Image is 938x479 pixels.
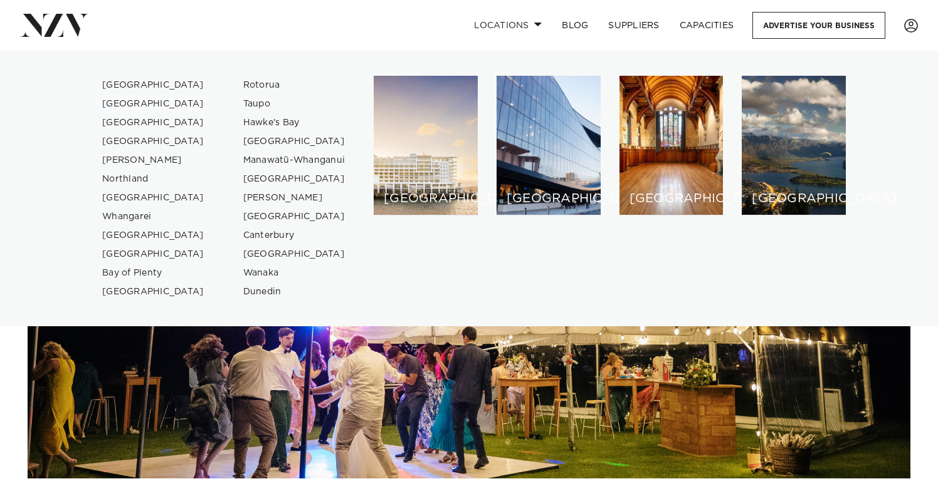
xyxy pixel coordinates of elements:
a: [GEOGRAPHIC_DATA] [233,207,356,226]
a: Canterbury [233,226,356,245]
a: Manawatū-Whanganui [233,151,356,170]
a: Christchurch venues [GEOGRAPHIC_DATA] [619,76,724,215]
a: BLOG [552,12,598,39]
a: [GEOGRAPHIC_DATA] [92,132,214,151]
a: [GEOGRAPHIC_DATA] [92,226,214,245]
h6: [GEOGRAPHIC_DATA] [384,192,468,205]
a: Rotorua [233,76,356,95]
a: Capacities [670,12,744,39]
a: Northland [92,170,214,188]
a: Wellington venues [GEOGRAPHIC_DATA] [497,76,601,215]
a: [GEOGRAPHIC_DATA] [92,95,214,113]
a: Whangarei [92,207,214,226]
a: [GEOGRAPHIC_DATA] [92,245,214,264]
a: Bay of Plenty [92,264,214,282]
a: [GEOGRAPHIC_DATA] [92,282,214,301]
h6: [GEOGRAPHIC_DATA] [752,192,836,205]
h6: [GEOGRAPHIC_DATA] [507,192,591,205]
a: [GEOGRAPHIC_DATA] [233,132,356,151]
a: [GEOGRAPHIC_DATA] [92,113,214,132]
h6: [GEOGRAPHIC_DATA] [630,192,714,205]
a: [PERSON_NAME] [92,151,214,170]
a: Locations [464,12,552,39]
a: Advertise your business [752,12,885,39]
img: nzv-logo.png [20,14,88,36]
a: [GEOGRAPHIC_DATA] [233,170,356,188]
a: [GEOGRAPHIC_DATA] [233,245,356,264]
a: Auckland venues [GEOGRAPHIC_DATA] [374,76,478,215]
a: [GEOGRAPHIC_DATA] [92,188,214,207]
a: SUPPLIERS [598,12,669,39]
a: Hawke's Bay [233,113,356,132]
a: [GEOGRAPHIC_DATA] [92,76,214,95]
a: Wanaka [233,264,356,282]
a: Taupo [233,95,356,113]
a: [PERSON_NAME] [233,188,356,207]
a: Dunedin [233,282,356,301]
a: Queenstown venues [GEOGRAPHIC_DATA] [742,76,846,215]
